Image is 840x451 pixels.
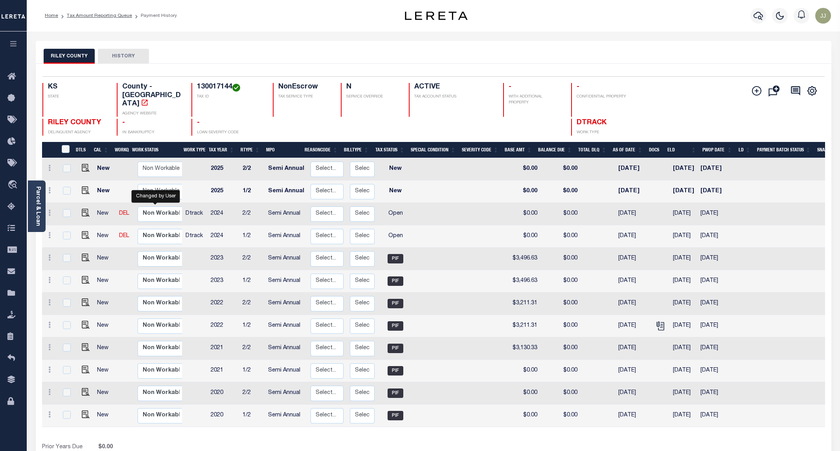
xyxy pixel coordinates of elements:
[507,315,540,337] td: $3,211.31
[180,142,206,158] th: Work Type
[237,142,263,158] th: RType: activate to sort column ascending
[646,142,664,158] th: Docs
[507,382,540,405] td: $0.00
[239,248,265,270] td: 2/2
[697,203,733,225] td: [DATE]
[540,405,581,427] td: $0.00
[507,293,540,315] td: $3,211.31
[239,270,265,293] td: 1/2
[540,225,581,248] td: $0.00
[664,142,699,158] th: ELD: activate to sort column ascending
[197,94,263,100] p: TAX ID
[615,382,651,405] td: [DATE]
[615,337,651,360] td: [DATE]
[94,270,116,293] td: New
[697,158,733,180] td: [DATE]
[388,254,403,263] span: PIF
[94,248,116,270] td: New
[697,337,733,360] td: [DATE]
[670,248,697,270] td: [DATE]
[815,8,831,24] img: svg+xml;base64,PHN2ZyB4bWxucz0iaHR0cDovL3d3dy53My5vcmcvMjAwMC9zdmciIHBvaW50ZXItZXZlbnRzPSJub25lIi...
[265,270,307,293] td: Semi Annual
[615,203,651,225] td: [DATE]
[670,293,697,315] td: [DATE]
[94,382,116,405] td: New
[122,111,182,117] p: AGENCY WEBSITE
[388,299,403,308] span: PIF
[507,405,540,427] td: $0.00
[346,83,399,92] h4: N
[670,382,697,405] td: [DATE]
[341,142,372,158] th: BillType: activate to sort column ascending
[122,83,182,109] h4: County - [GEOGRAPHIC_DATA]
[697,248,733,270] td: [DATE]
[239,382,265,405] td: 2/2
[94,360,116,382] td: New
[577,130,636,136] p: WORK TYPE
[94,225,116,248] td: New
[507,180,540,203] td: $0.00
[197,130,263,136] p: LOAN SEVERITY CODE
[239,405,265,427] td: 1/2
[278,83,331,92] h4: NonEscrow
[208,382,239,405] td: 2020
[540,315,581,337] td: $0.00
[697,293,733,315] td: [DATE]
[540,248,581,270] td: $0.00
[670,337,697,360] td: [DATE]
[388,366,403,376] span: PIF
[372,142,408,158] th: Tax Status: activate to sort column ascending
[265,248,307,270] td: Semi Annual
[507,360,540,382] td: $0.00
[378,180,413,203] td: New
[615,405,651,427] td: [DATE]
[378,225,413,248] td: Open
[239,203,265,225] td: 2/2
[263,142,301,158] th: MPO
[208,293,239,315] td: 2022
[378,158,413,180] td: New
[48,130,108,136] p: DELINQUENT AGENCY
[239,293,265,315] td: 2/2
[509,94,562,106] p: WITH ADDITIONAL PROPERTY
[507,158,540,180] td: $0.00
[239,225,265,248] td: 1/2
[670,158,697,180] td: [DATE]
[48,94,108,100] p: STATE
[670,405,697,427] td: [DATE]
[94,337,116,360] td: New
[388,321,403,331] span: PIF
[301,142,341,158] th: ReasonCode: activate to sort column ascending
[670,270,697,293] td: [DATE]
[502,142,535,158] th: Base Amt: activate to sort column ascending
[265,293,307,315] td: Semi Annual
[388,344,403,353] span: PIF
[122,119,125,126] span: -
[507,248,540,270] td: $3,496.63
[265,315,307,337] td: Semi Annual
[697,405,733,427] td: [DATE]
[265,337,307,360] td: Semi Annual
[94,158,116,180] td: New
[735,142,754,158] th: LD: activate to sort column ascending
[540,337,581,360] td: $0.00
[540,360,581,382] td: $0.00
[615,315,651,337] td: [DATE]
[507,337,540,360] td: $3,130.33
[575,142,610,158] th: Total DLQ: activate to sort column ascending
[119,233,129,239] a: DEL
[208,360,239,382] td: 2021
[239,360,265,382] td: 1/2
[197,83,263,92] h4: 130017144
[405,11,468,20] img: logo-dark.svg
[208,270,239,293] td: 2023
[265,158,307,180] td: Semi Annual
[670,203,697,225] td: [DATE]
[754,142,814,158] th: Payment Batch Status: activate to sort column ascending
[615,248,651,270] td: [DATE]
[378,203,413,225] td: Open
[7,180,20,190] i: travel_explore
[670,360,697,382] td: [DATE]
[132,12,177,19] li: Payment History
[119,211,129,216] a: DEL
